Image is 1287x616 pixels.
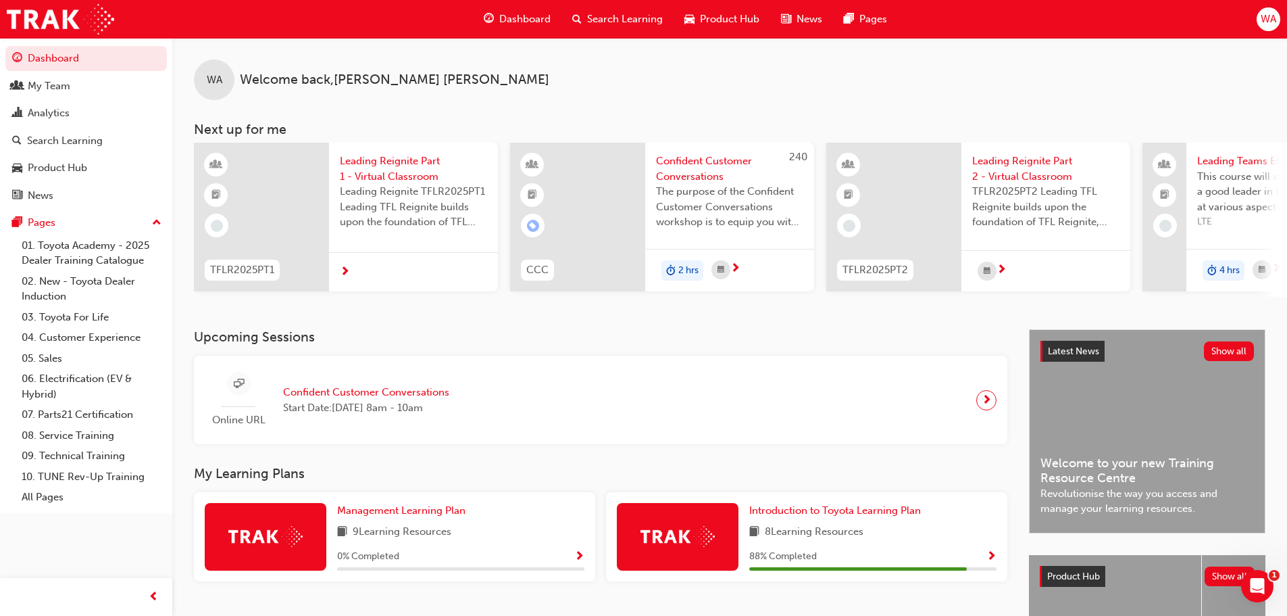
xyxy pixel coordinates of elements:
[842,262,908,278] span: TFLR2025PT2
[972,153,1119,184] span: Leading Reignite Part 2 - Virtual Classroom
[859,11,887,27] span: Pages
[283,400,449,416] span: Start Date: [DATE] 8am - 10am
[28,215,55,231] div: Pages
[587,11,663,27] span: Search Learning
[16,327,167,348] a: 04. Customer Experience
[473,5,561,33] a: guage-iconDashboard
[5,210,167,235] button: Pages
[717,262,724,279] span: calendar-icon
[194,143,498,291] a: TFLR2025PT1Leading Reignite Part 1 - Virtual ClassroomLeading Reignite TFLR2025PT1 Leading TFL Re...
[640,526,715,547] img: Trak
[12,162,22,174] span: car-icon
[1259,262,1265,279] span: calendar-icon
[984,263,990,280] span: calendar-icon
[28,78,70,94] div: My Team
[826,143,1130,291] a: TFLR2025PT2Leading Reignite Part 2 - Virtual ClassroomTFLR2025PT2 Leading TFL Reignite builds upo...
[337,524,347,541] span: book-icon
[510,143,814,291] a: 240CCCConfident Customer ConversationsThe purpose of the Confident Customer Conversations worksho...
[1029,329,1265,534] a: Latest NewsShow allWelcome to your new Training Resource CentreRevolutionise the way you access a...
[1207,262,1217,279] span: duration-icon
[781,11,791,28] span: news-icon
[12,190,22,202] span: news-icon
[16,307,167,328] a: 03. Toyota For Life
[1160,156,1169,174] span: people-icon
[749,503,926,519] a: Introduction to Toyota Learning Plan
[5,101,167,126] a: Analytics
[1159,220,1171,232] span: learningRecordVerb_NONE-icon
[7,4,114,34] a: Trak
[337,549,399,565] span: 0 % Completed
[205,412,272,428] span: Online URL
[340,153,487,184] span: Leading Reignite Part 1 - Virtual Classroom
[16,271,167,307] a: 02. New - Toyota Dealer Induction
[28,105,70,121] div: Analytics
[700,11,759,27] span: Product Hub
[833,5,898,33] a: pages-iconPages
[194,466,1007,481] h3: My Learning Plans
[666,262,676,279] span: duration-icon
[1257,7,1280,31] button: WA
[749,504,921,517] span: Introduction to Toyota Learning Plan
[1271,263,1282,275] span: next-icon
[770,5,833,33] a: news-iconNews
[228,526,303,547] img: Trak
[337,503,471,519] a: Management Learning Plan
[749,524,759,541] span: book-icon
[528,156,537,174] span: learningResourceType_INSTRUCTOR_LED-icon
[16,348,167,369] a: 05. Sales
[211,187,221,204] span: booktick-icon
[16,404,167,425] a: 07. Parts21 Certification
[484,11,494,28] span: guage-icon
[28,188,53,204] div: News
[152,214,161,232] span: up-icon
[283,385,449,400] span: Confident Customer Conversations
[986,548,996,565] button: Show Progress
[843,220,855,232] span: learningRecordVerb_NONE-icon
[353,524,451,541] span: 9 Learning Resources
[844,11,854,28] span: pages-icon
[5,183,167,208] a: News
[1269,570,1280,581] span: 1
[574,548,584,565] button: Show Progress
[16,487,167,508] a: All Pages
[1040,486,1254,517] span: Revolutionise the way you access and manage your learning resources.
[574,551,584,563] span: Show Progress
[1047,571,1100,582] span: Product Hub
[12,135,22,147] span: search-icon
[730,263,740,275] span: next-icon
[149,589,159,606] span: prev-icon
[1219,263,1240,279] span: 4 hrs
[526,262,549,278] span: CCC
[797,11,822,27] span: News
[340,184,487,230] span: Leading Reignite TFLR2025PT1 Leading TFL Reignite builds upon the foundation of TFL Reignite, rea...
[207,72,222,88] span: WA
[656,153,803,184] span: Confident Customer Conversations
[5,128,167,153] a: Search Learning
[572,11,582,28] span: search-icon
[16,467,167,488] a: 10. TUNE Rev-Up Training
[499,11,551,27] span: Dashboard
[5,46,167,71] a: Dashboard
[986,551,996,563] span: Show Progress
[12,217,22,229] span: pages-icon
[12,80,22,93] span: people-icon
[527,220,539,232] span: learningRecordVerb_ENROLL-icon
[996,264,1007,277] span: next-icon
[789,151,807,163] span: 240
[1040,566,1255,588] a: Product HubShow all
[16,235,167,271] a: 01. Toyota Academy - 2025 Dealer Training Catalogue
[674,5,770,33] a: car-iconProduct Hub
[1204,341,1255,361] button: Show all
[1205,567,1255,586] button: Show all
[684,11,695,28] span: car-icon
[210,262,274,278] span: TFLR2025PT1
[982,391,992,410] span: next-icon
[5,156,167,181] a: Product Hub
[337,504,465,517] span: Management Learning Plan
[16,446,167,467] a: 09. Technical Training
[5,74,167,99] a: My Team
[240,72,549,88] span: Welcome back , [PERSON_NAME] [PERSON_NAME]
[844,156,853,174] span: learningResourceType_INSTRUCTOR_LED-icon
[27,133,103,149] div: Search Learning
